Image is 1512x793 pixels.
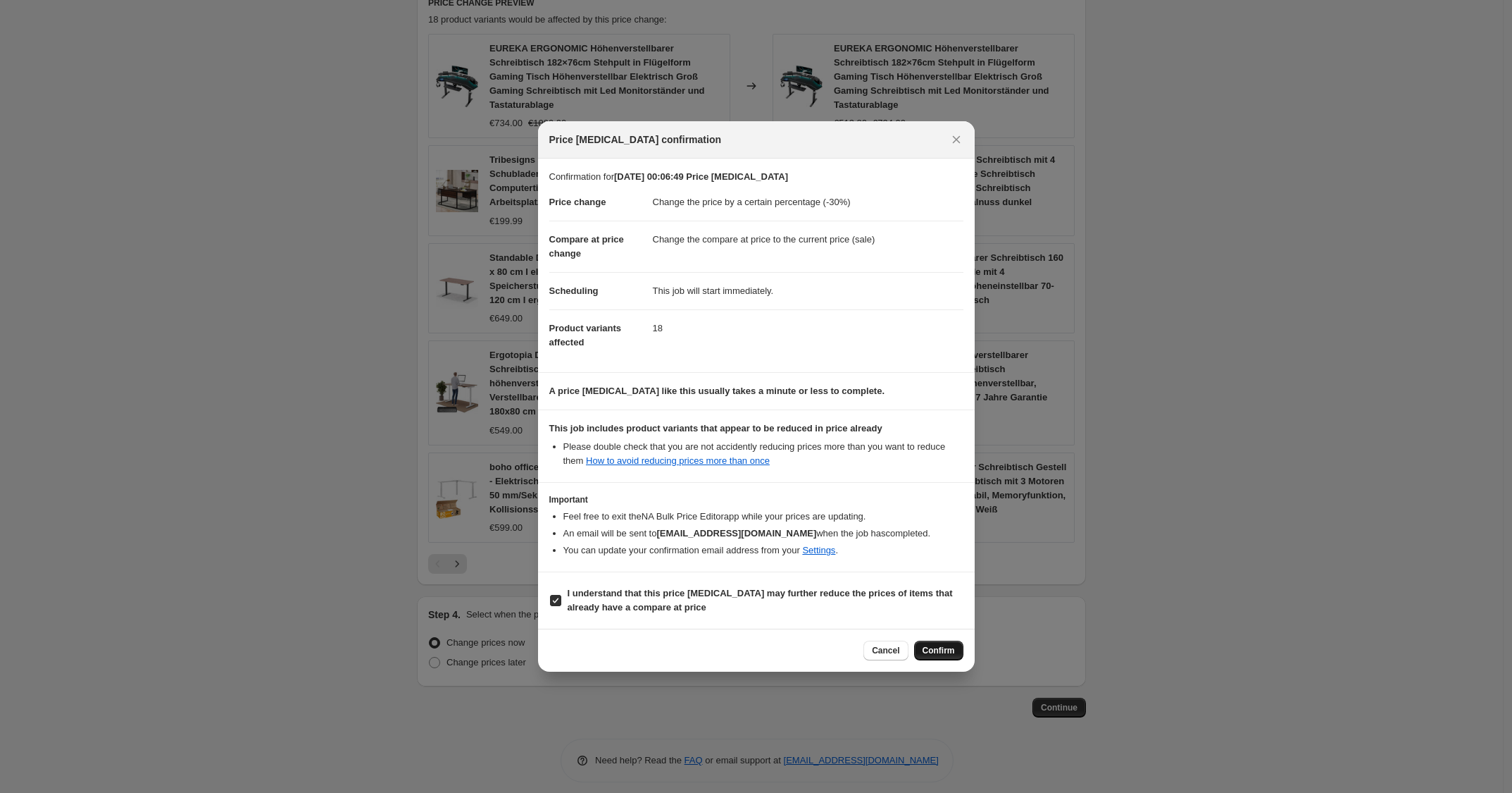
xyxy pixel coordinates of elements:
button: Close [946,130,966,149]
b: This job includes product variants that appear to be reduced in price already [549,423,882,434]
b: I understand that this price [MEDICAL_DATA] may further reduce the prices of items that already h... [568,588,953,613]
li: Feel free to exit the NA Bulk Price Editor app while your prices are updating. [563,510,963,524]
span: Price [MEDICAL_DATA] confirmation [549,133,722,147]
b: [EMAIL_ADDRESS][DOMAIN_NAME] [656,528,816,539]
span: Product variants affected [549,323,622,348]
span: Cancel [872,645,899,656]
span: Scheduling [549,285,599,296]
dd: Change the price by a certain percentage (-30%) [653,184,963,221]
b: [DATE] 00:06:49 Price [MEDICAL_DATA] [614,171,788,182]
span: Compare at price change [549,234,624,259]
li: Please double check that you are not accidently reducing prices more than you want to reduce them [563,440,963,468]
li: You can update your confirmation email address from your . [563,543,963,558]
a: How to avoid reducing prices more than once [586,455,770,466]
button: Cancel [863,641,908,660]
p: Confirmation for [549,170,963,184]
li: An email will be sent to when the job has completed . [563,527,963,541]
dd: 18 [653,309,963,347]
h3: Important [549,494,963,505]
dd: Change the compare at price to the current price (sale) [653,221,963,258]
span: Confirm [923,645,955,656]
span: Price change [549,197,606,207]
dd: This job will start immediately. [653,272,963,309]
b: A price [MEDICAL_DATA] like this usually takes a minute or less to complete. [549,386,885,396]
a: Settings [802,545,835,555]
button: Confirm [914,641,963,660]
